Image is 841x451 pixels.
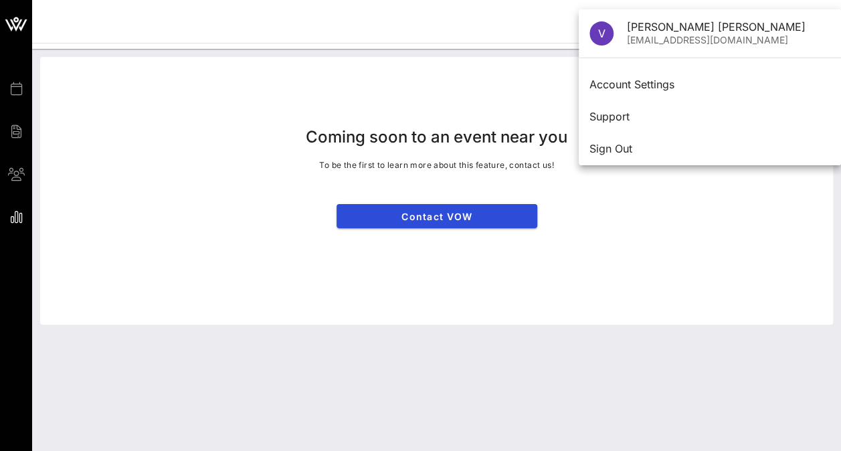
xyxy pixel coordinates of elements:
[337,204,537,228] a: Contact VOW
[589,78,830,91] div: Account Settings
[598,27,605,40] span: V
[306,126,567,148] p: Coming soon to an event near you
[319,159,553,172] p: To be the first to learn more about this feature, contact us!
[627,35,830,46] div: [EMAIL_ADDRESS][DOMAIN_NAME]
[589,143,830,155] div: Sign Out
[347,211,527,222] span: Contact VOW
[589,110,830,123] div: Support
[627,21,830,33] div: [PERSON_NAME] [PERSON_NAME]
